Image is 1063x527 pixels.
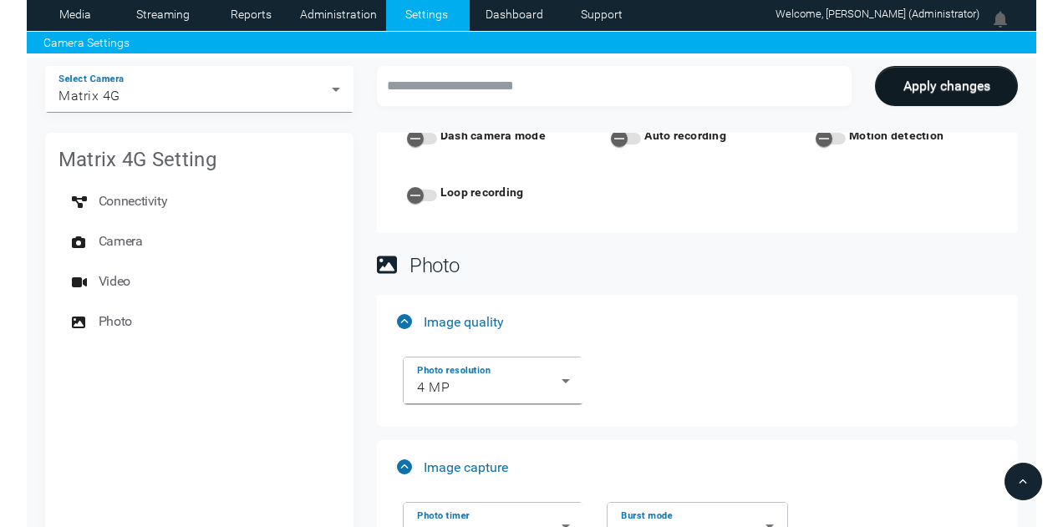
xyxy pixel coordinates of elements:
mat-label: Select Camera [58,73,124,84]
span: Photo [409,254,459,277]
mat-label: Photo timer [417,510,470,522]
div: Other settings [377,41,1018,233]
a: Administration [298,2,379,27]
span: Matrix 4G [58,88,120,104]
mat-panel-title: Image capture [397,459,984,475]
button: Apply changes [875,66,1018,106]
mat-label: Photo resolution [417,365,491,377]
a: Camera Settings [43,34,130,52]
a: Settings [386,2,467,27]
a: Streaming [123,2,204,27]
span: Welcome, [PERSON_NAME] (Administrator) [776,8,979,20]
mat-panel-title: Image quality [397,314,984,330]
a: Support [562,2,643,27]
label: Motion detection [846,127,943,144]
span: 4 MP [417,379,450,395]
span: Photo [99,305,132,338]
a: Media [35,2,116,27]
a: Reports [211,2,292,27]
span: Connectivity [99,185,167,218]
label: Dash camera mode [437,127,546,144]
div: Image quality [377,348,1018,427]
img: bell24.png [990,9,1010,29]
a: Dashboard [474,2,555,27]
label: Loop recording [437,184,524,200]
mat-card-title: Matrix 4G Setting [58,146,216,173]
label: Auto recording [641,127,726,144]
mat-label: Burst mode [621,510,673,522]
span: Camera [99,225,143,258]
span: Video [99,265,130,298]
mat-expansion-panel-header: Image quality [377,295,1018,348]
mat-expansion-panel-header: Image capture [377,440,1018,494]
